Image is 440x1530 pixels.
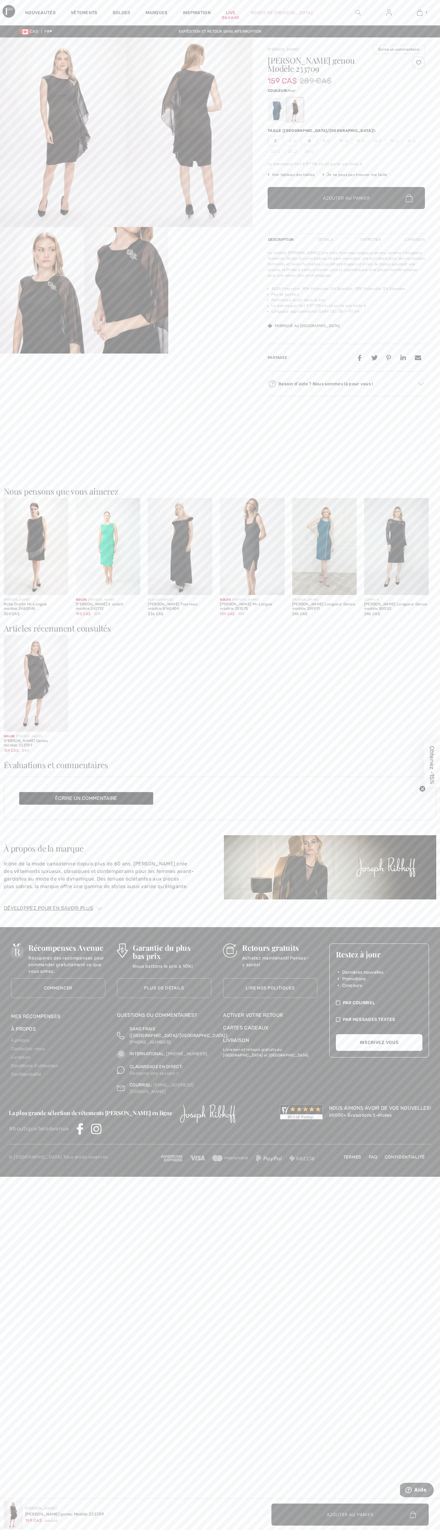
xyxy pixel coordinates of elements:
a: Robe Fourreau Mi-Longue modèle 251075 [220,498,284,595]
a: Live06:26:42 [226,9,236,16]
span: 240 CA$ [364,612,380,616]
img: ring-m.svg [277,150,280,153]
div: Robe Droite Mi-Longue modèle 248204K [4,602,68,611]
span: 289 CA$ [44,1519,58,1523]
h3: Retours gratuits [242,943,317,952]
button: Inscrivez vous [336,1034,423,1051]
span: Par Courriel [343,1000,375,1006]
h3: Articles récemment consultés [4,624,436,632]
a: 1 [404,9,435,16]
li: 100% Polyester, 95% Polyester, 5% Spandex, 95% Polyester, 5% Spandex [271,286,425,292]
span: 336 CA$ [148,612,163,616]
img: Canadian Dollar [20,29,30,34]
div: [PERSON_NAME] Longueur Genou modèle 50002 [364,602,429,611]
a: Livraison [11,1055,30,1060]
a: Cartes Cadeaux [223,1024,317,1032]
img: Bag.svg [410,1511,416,1518]
button: Ajouter au panier [268,187,425,209]
a: Mes récompenses [11,1013,61,1019]
a: Contactez-nous [11,1046,45,1051]
span: CAD [20,29,41,34]
div: [PERSON_NAME] à volant modèle 242712 [76,602,140,611]
h3: Nous pensons que vous aimerez [4,487,436,496]
span: 159 CA$ [268,70,297,85]
img: Arrow2.svg [418,382,424,386]
img: Clavardage en direct [117,1063,125,1077]
span: 20 [268,147,283,156]
img: ring-m.svg [311,150,314,153]
div: À propos de la marque [4,844,216,853]
div: Je ne peux pas trouver ma taille [322,172,387,178]
span: Partagez [268,355,287,360]
img: Joseph Ribkoff [180,1104,236,1123]
a: [EMAIL_ADDRESS][DOMAIN_NAME] [130,1082,194,1094]
img: Sans Frais (Canada/EU) [117,1026,125,1045]
span: 4 [285,136,300,145]
span: Concours [342,982,362,989]
div: Détails [312,234,338,245]
span: 129 CA$ [220,612,235,616]
span: Solde [220,598,231,602]
img: Arrow1.svg [97,907,102,910]
a: Confidentialité [382,1154,428,1160]
iframe: Ouvre un widget dans lequel vous pouvez trouver plus d’informations [400,1483,434,1499]
img: Robe fourreau à volant modèle 242712 [76,498,140,595]
img: Robe Fourreau Genou mod&egrave;le 233709 [4,1500,23,1529]
img: ring-m.svg [293,139,296,142]
img: Robe Fourreau Genou modèle 233709 [4,635,68,732]
img: Sezzle [289,1155,315,1161]
div: [PERSON_NAME] Longueur Genou modèle 259011 [292,602,357,611]
div: Description [268,234,295,245]
a: 1ère Avenue [3,5,15,18]
div: [PERSON_NAME] [4,598,68,602]
img: Customer Reviews [280,1104,323,1119]
div: [PERSON_NAME] [76,598,140,602]
img: Paypal [256,1155,282,1161]
img: Facebook [74,1123,86,1135]
span: 22 [285,147,300,156]
div: Livraison [403,234,425,245]
a: Se connecter [381,9,397,17]
p: © [GEOGRAPHIC_DATA] Tous droits reservés [9,1154,150,1160]
a: Démarrer une session [130,1071,180,1076]
div: Besoin d'aide ? Nous sommes là pour vous ! [268,379,425,388]
div: Le mannequin fait 5'9"/175 cm et porte une taille 6. [268,161,425,167]
li: Le mannequin fait 5'9"/175 cm et porte une taille 6. [271,303,425,309]
a: Robes de [MEDICAL_DATA] [251,9,313,16]
span: 12 [353,136,368,145]
span: 10 [336,136,351,145]
a: Livraison [223,1037,249,1043]
img: check [336,1016,340,1023]
img: Amex [161,1155,182,1161]
div: Activer votre retour [223,1011,317,1019]
span: Inspiration [183,10,211,17]
a: [PHONE_NUMBER] [166,1051,207,1057]
button: Close teaser [419,786,426,792]
span: INTERNATIONAL: [130,1051,165,1057]
div: 06:26:42 [222,15,239,21]
img: Robe Fourreau Longueur Genou modèle 259011 [292,498,357,595]
h3: Récompenses Avenue [28,943,105,952]
span: 245 CA$ [292,612,308,616]
img: Mastercard [212,1155,248,1161]
a: Lire nos politiques [223,978,317,998]
p: Livraison et retours gratuits au [GEOGRAPHIC_DATA] et [GEOGRAPHIC_DATA]. [223,1044,317,1058]
li: Fermeture éclair dans le dos [271,297,425,303]
span: Dernières nouvelles [342,969,384,976]
div: [PERSON_NAME] [292,598,357,602]
span: Solde [4,734,15,738]
p: Icône de la mode canadienne depuis plus de 60 ans, [PERSON_NAME] crée des vêtements luxueux, clas... [4,860,216,890]
img: ring-m.svg [327,139,330,142]
span: 195 CA$ [76,612,91,616]
div: Noir [287,98,303,122]
img: À propos de la marque [224,835,437,899]
a: Confidentialité [11,1072,42,1077]
a: Marques [146,10,168,17]
div: Nightfall [269,98,285,122]
div: [PERSON_NAME] Mi-Longue modèle 251075 [220,602,284,611]
h3: Restez à jour [336,950,423,958]
span: 159 CA$ [4,748,19,753]
h3: Évaluations et commentaires [4,761,436,769]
